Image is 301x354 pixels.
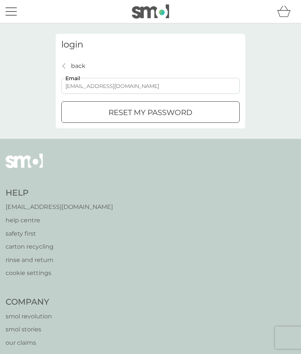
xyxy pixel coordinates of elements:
[6,187,113,199] h4: Help
[6,312,85,321] a: smol revolution
[6,242,113,252] a: carton recycling
[6,268,113,278] a: cookie settings
[6,255,113,265] a: rinse and return
[277,4,295,19] div: basket
[6,338,85,348] a: our claims
[6,229,113,239] a: safety first
[6,216,113,225] a: help centre
[6,4,17,19] button: menu
[6,154,43,179] img: smol
[71,61,85,71] p: back
[6,202,113,212] a: [EMAIL_ADDRESS][DOMAIN_NAME]
[132,4,169,19] img: smol
[109,106,192,118] p: reset my password
[61,39,240,50] h3: login
[6,296,85,308] h4: Company
[61,101,240,123] button: reset my password
[6,325,85,334] a: smol stories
